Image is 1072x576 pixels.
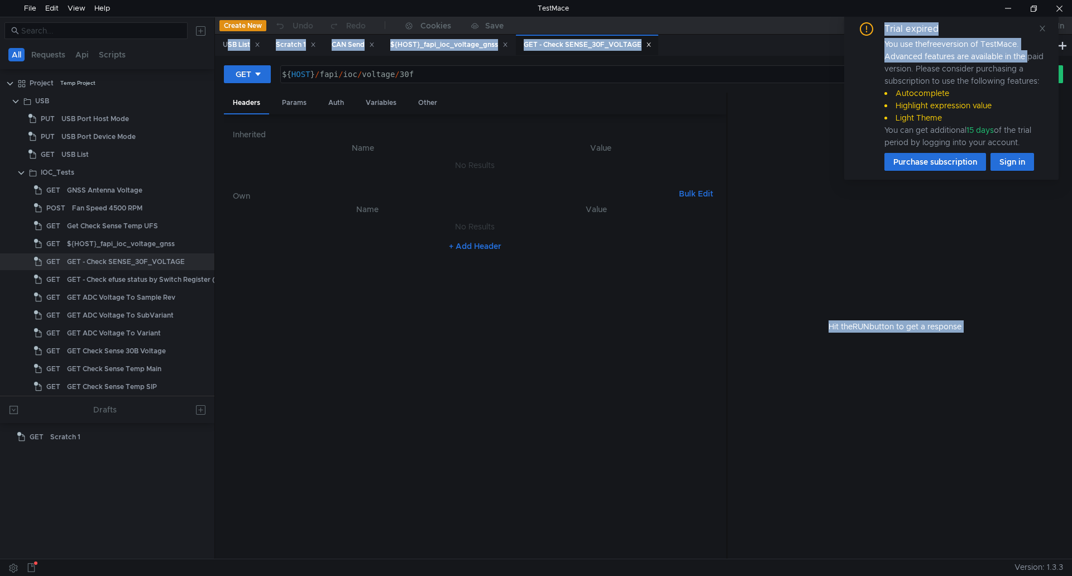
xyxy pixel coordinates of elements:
[41,164,74,181] div: IOC_Tests
[67,289,175,306] div: GET ADC Voltage To Sample Rev
[21,25,181,37] input: Search...
[390,39,508,51] div: ${HOST}_fapi_ioc_voltage_gnss
[357,93,405,113] div: Variables
[67,343,166,359] div: GET Check Sense 30B Voltage
[28,48,69,61] button: Requests
[990,153,1034,171] button: Sign in
[46,343,60,359] span: GET
[455,222,495,232] nz-embed-empty: No Results
[46,218,60,234] span: GET
[853,321,869,332] span: RUN
[61,146,89,163] div: USB List
[884,124,1045,148] div: You can get additional of the trial period by logging into your account.
[41,128,55,145] span: PUT
[61,111,129,127] div: USB Port Host Mode
[321,17,374,34] button: Redo
[67,271,260,288] div: GET - Check efuse status by Switch Register (Detail Status)
[1014,559,1063,575] span: Version: 1.3.3
[67,218,158,234] div: Get Check Sense Temp UFS
[46,253,60,270] span: GET
[46,200,65,217] span: POST
[67,253,185,270] div: GET - Check SENSE_30F_VOLTAGE
[884,22,952,36] div: Trial expired
[409,93,446,113] div: Other
[30,75,54,92] div: Project
[46,361,60,377] span: GET
[884,87,1045,99] li: Autocomplete
[46,182,60,199] span: GET
[444,239,506,253] button: + Add Header
[61,128,136,145] div: USB Port Device Mode
[332,39,375,51] div: CAN Send
[46,289,60,306] span: GET
[484,203,709,216] th: Value
[46,236,60,252] span: GET
[884,38,1045,148] div: You use the version of TestMace. Advanced features are available in the paid version. Please cons...
[319,93,353,113] div: Auth
[884,112,1045,124] li: Light Theme
[93,403,117,416] div: Drafts
[41,146,55,163] span: GET
[67,325,161,342] div: GET ADC Voltage To Variant
[829,320,961,333] span: Hit the button to get a response
[420,19,451,32] div: Cookies
[95,48,129,61] button: Scripts
[236,68,251,80] div: GET
[293,19,313,32] div: Undo
[233,128,717,141] h6: Inherited
[276,39,316,51] div: Scratch 1
[50,429,80,445] div: Scratch 1
[233,189,674,203] h6: Own
[251,203,484,216] th: Name
[674,187,717,200] button: Bulk Edit
[41,111,55,127] span: PUT
[72,200,142,217] div: Fan Speed 4500 RPM
[60,75,95,92] div: Temp Project
[524,39,652,51] div: GET - Check SENSE_30F_VOLTAGE
[484,141,717,155] th: Value
[67,182,142,199] div: GNSS Antenna Voltage
[346,19,366,32] div: Redo
[485,22,504,30] div: Save
[224,93,269,114] div: Headers
[67,378,157,395] div: GET Check Sense Temp SIP
[966,125,994,135] span: 15 days
[223,39,260,51] div: USB List
[455,160,495,170] nz-embed-empty: No Results
[46,378,60,395] span: GET
[927,39,941,49] span: free
[46,325,60,342] span: GET
[30,429,44,445] span: GET
[8,48,25,61] button: All
[884,153,986,171] button: Purchase subscription
[35,93,49,109] div: USB
[273,93,315,113] div: Params
[266,17,321,34] button: Undo
[67,361,161,377] div: GET Check Sense Temp Main
[46,271,60,288] span: GET
[224,65,271,83] button: GET
[67,236,175,252] div: ${HOST}_fapi_ioc_voltage_gnss
[72,48,92,61] button: Api
[219,20,266,31] button: Create New
[67,307,174,324] div: GET ADC Voltage To SubVariant
[242,141,484,155] th: Name
[46,307,60,324] span: GET
[884,99,1045,112] li: Highlight expression value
